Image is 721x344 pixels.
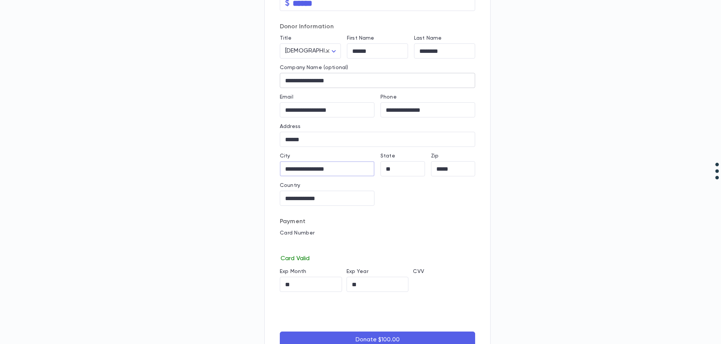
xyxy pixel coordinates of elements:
p: Payment [280,218,475,225]
label: Zip [431,153,439,159]
div: [DEMOGRAPHIC_DATA] [280,44,341,59]
label: State [380,153,395,159]
iframe: cvv [413,277,475,292]
iframe: card [280,238,475,253]
p: Donor Information [280,23,475,31]
label: Country [280,182,300,188]
p: Card Valid [280,253,475,262]
label: Company Name (optional) [280,65,348,71]
label: Email [280,94,293,100]
p: CVV [413,268,475,275]
label: Exp Year [347,268,368,275]
label: Title [280,35,291,41]
label: Phone [380,94,397,100]
label: First Name [347,35,374,41]
label: Address [280,123,301,130]
span: [DEMOGRAPHIC_DATA] [285,48,350,54]
label: Exp Month [280,268,306,275]
label: Last Name [414,35,442,41]
p: Card Number [280,230,475,236]
label: City [280,153,290,159]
